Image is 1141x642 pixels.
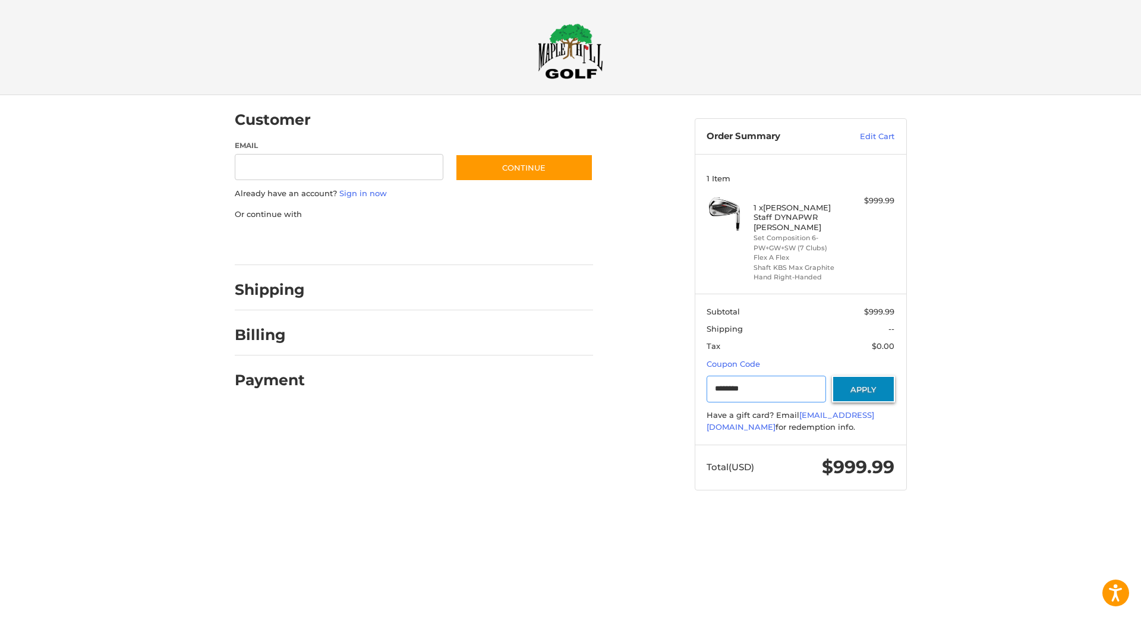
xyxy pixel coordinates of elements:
a: [EMAIL_ADDRESS][DOMAIN_NAME] [707,410,874,432]
iframe: Google Customer Reviews [1043,610,1141,642]
div: $999.99 [847,195,894,207]
span: Total (USD) [707,461,754,473]
a: Coupon Code [707,359,760,369]
li: Hand Right-Handed [754,272,844,282]
span: $0.00 [872,341,894,351]
p: Or continue with [235,209,593,221]
li: Shaft KBS Max Graphite [754,263,844,273]
div: Have a gift card? Email for redemption info. [707,410,894,433]
h4: 1 x [PERSON_NAME] Staff DYNAPWR [PERSON_NAME] [754,203,844,232]
span: $999.99 [822,456,894,478]
a: Sign in now [339,188,387,198]
span: Shipping [707,324,743,333]
button: Apply [832,376,895,402]
h2: Customer [235,111,311,129]
input: Gift Certificate or Coupon Code [707,376,826,402]
h2: Payment [235,371,305,389]
img: Maple Hill Golf [538,23,603,79]
h2: Billing [235,326,304,344]
span: $999.99 [864,307,894,316]
iframe: PayPal-paypal [231,232,320,253]
iframe: PayPal-venmo [432,232,521,253]
li: Flex A Flex [754,253,844,263]
li: Set Composition 6-PW+GW+SW (7 Clubs) [754,233,844,253]
a: Edit Cart [834,131,894,143]
span: Tax [707,341,720,351]
iframe: PayPal-paylater [332,232,421,253]
span: -- [888,324,894,333]
span: Subtotal [707,307,740,316]
button: Continue [455,154,593,181]
label: Email [235,140,444,151]
p: Already have an account? [235,188,593,200]
h3: Order Summary [707,131,834,143]
h2: Shipping [235,281,305,299]
h3: 1 Item [707,174,894,183]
